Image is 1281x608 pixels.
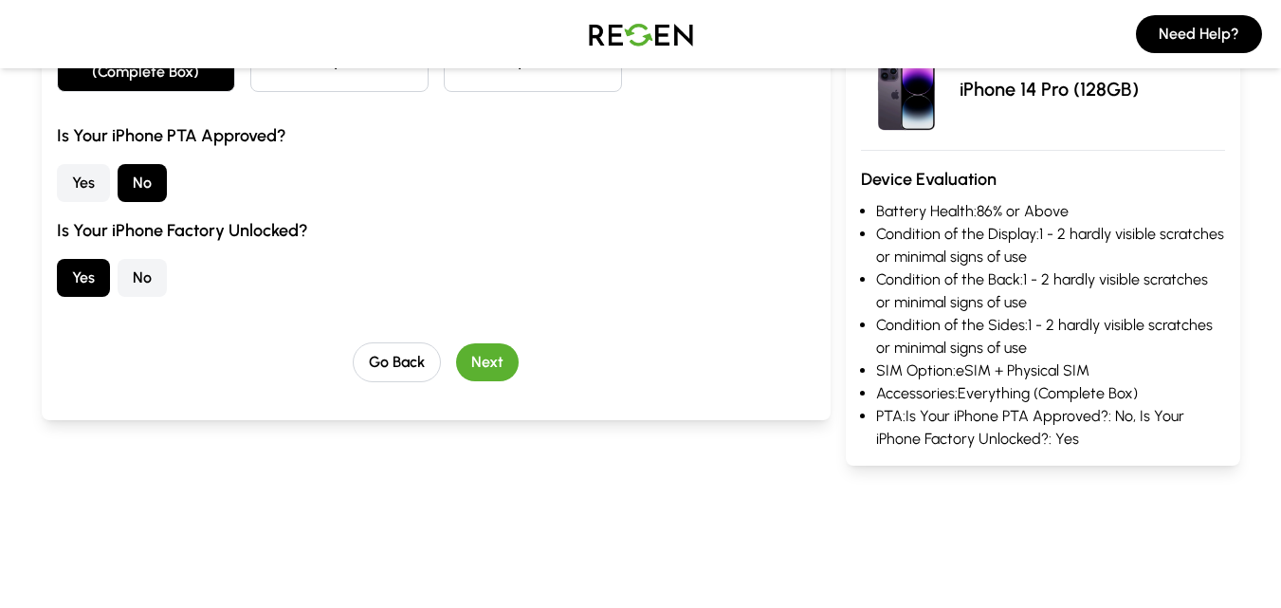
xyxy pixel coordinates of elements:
p: iPhone 14 Pro (128GB) [960,76,1139,102]
button: Yes [57,164,110,202]
img: iPhone 14 Pro [861,44,952,135]
button: Need Help? [1136,15,1262,53]
button: Next [456,343,519,381]
li: Battery Health: 86% or Above [876,200,1225,223]
li: Condition of the Display: 1 - 2 hardly visible scratches or minimal signs of use [876,223,1225,268]
button: No [118,259,167,297]
h3: Is Your iPhone Factory Unlocked? [57,217,815,244]
img: Logo [575,8,707,61]
li: Condition of the Back: 1 - 2 hardly visible scratches or minimal signs of use [876,268,1225,314]
li: Condition of the Sides: 1 - 2 hardly visible scratches or minimal signs of use [876,314,1225,359]
button: Go Back [353,342,441,382]
h3: Is Your iPhone PTA Approved? [57,122,815,149]
button: No [118,164,167,202]
button: Yes [57,259,110,297]
li: Accessories: Everything (Complete Box) [876,382,1225,405]
li: SIM Option: eSIM + Physical SIM [876,359,1225,382]
li: PTA: Is Your iPhone PTA Approved?: No, Is Your iPhone Factory Unlocked?: Yes [876,405,1225,451]
h3: Device Evaluation [861,166,1225,193]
